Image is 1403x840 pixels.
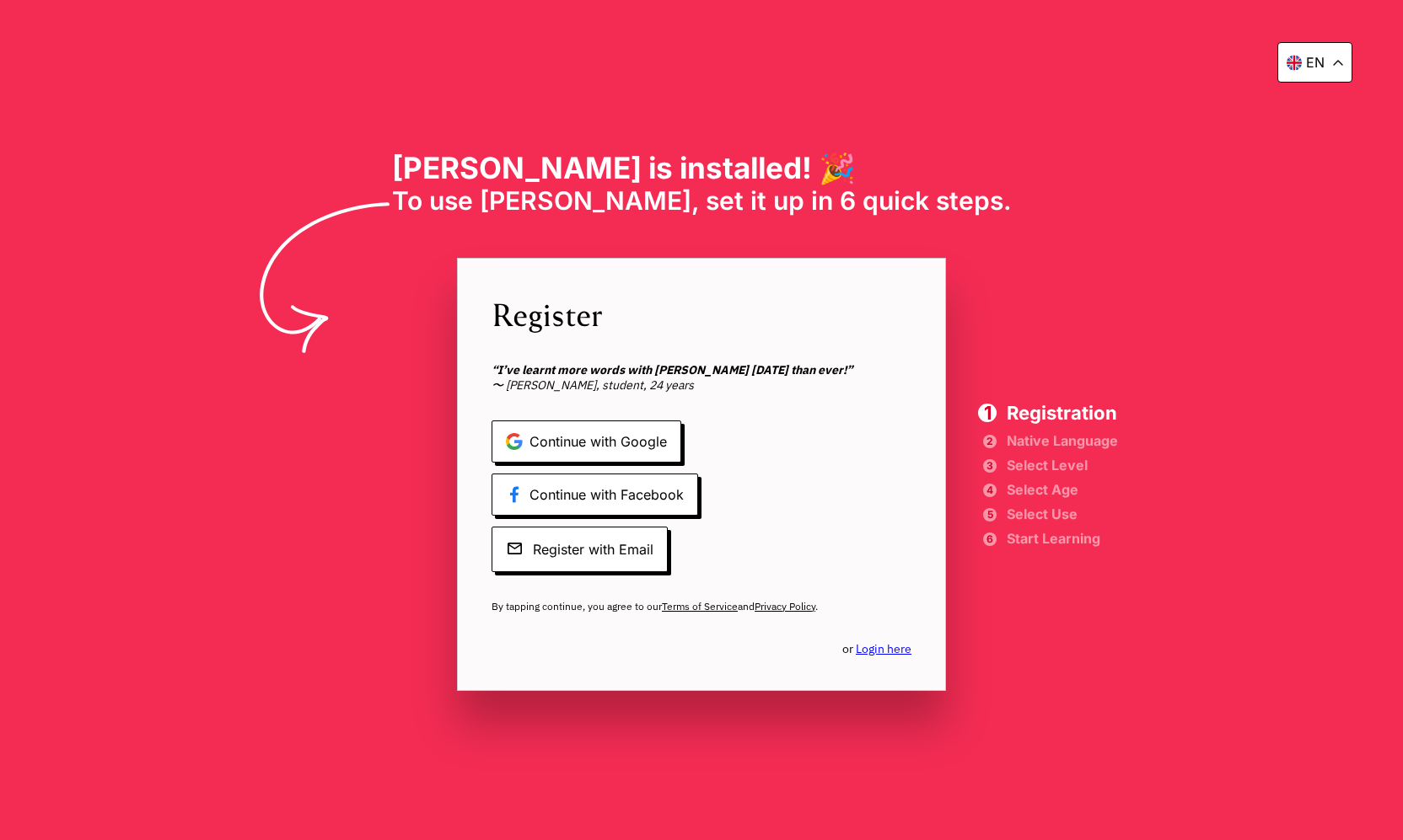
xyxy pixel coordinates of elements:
[492,600,911,613] span: By tapping continue, you agree to our and .
[1007,508,1118,520] span: Select Use
[492,420,681,463] span: Continue with Google
[1007,484,1118,495] span: Select Age
[492,474,698,516] span: Continue with Facebook
[1007,435,1118,447] span: Native Language
[1007,459,1118,471] span: Select Level
[492,362,852,377] b: “I’ve learnt more words with [PERSON_NAME] [DATE] than ever!”
[492,362,911,393] span: 〜 [PERSON_NAME], student, 24 years
[392,150,1012,185] h1: [PERSON_NAME] is installed! 🎉
[492,292,911,335] span: Register
[492,527,668,572] span: Register with Email
[1007,532,1118,544] span: Start Learning
[662,600,738,613] a: Terms of Service
[755,600,815,613] a: Privacy Policy
[1007,404,1118,422] span: Registration
[842,641,911,656] span: or
[1306,54,1325,71] p: en
[856,641,911,656] a: Login here
[392,185,1012,216] span: To use [PERSON_NAME], set it up in 6 quick steps.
